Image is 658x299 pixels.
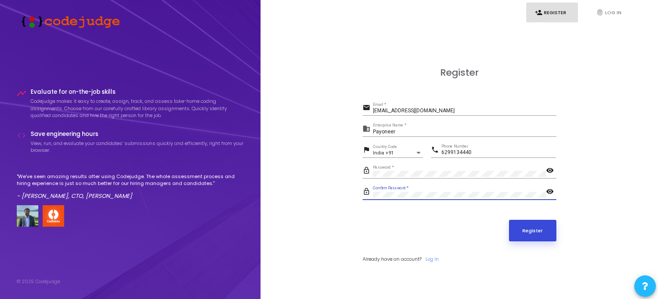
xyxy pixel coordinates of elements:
a: fingerprintLog In [587,3,639,23]
input: Email [373,108,556,114]
mat-icon: visibility [546,187,556,197]
p: "We've seen amazing results after using Codejudge. The whole assessment process and hiring experi... [17,173,244,187]
h4: Save engineering hours [31,131,244,138]
mat-icon: lock_outline [363,187,373,197]
i: fingerprint [596,9,604,16]
i: code [17,131,26,140]
img: company-logo [43,205,64,227]
mat-icon: email [363,103,373,114]
a: Log In [425,256,439,263]
div: © 2025 Codejudge [17,278,60,285]
h4: Evaluate for on-the-job skills [31,89,244,96]
input: Phone Number [441,150,556,156]
mat-icon: flag [363,145,373,156]
h3: Register [363,67,556,78]
mat-icon: lock_outline [363,166,373,176]
mat-icon: visibility [546,166,556,176]
input: Enterprise Name [373,129,556,135]
mat-icon: phone [431,145,441,156]
em: - [PERSON_NAME], CTO, [PERSON_NAME] [17,192,132,200]
button: Register [509,220,556,241]
a: person_addRegister [526,3,578,23]
i: person_add [535,9,543,16]
p: View, run, and evaluate your candidates’ submissions quickly and efficiently, right from your bro... [31,140,244,154]
i: timeline [17,89,26,98]
img: user image [17,205,38,227]
span: India +91 [373,150,394,156]
span: Already have an account? [363,256,422,262]
p: Codejudge makes it easy to create, assign, track, and assess take-home coding assignments. Choose... [31,98,244,119]
mat-icon: business [363,124,373,135]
